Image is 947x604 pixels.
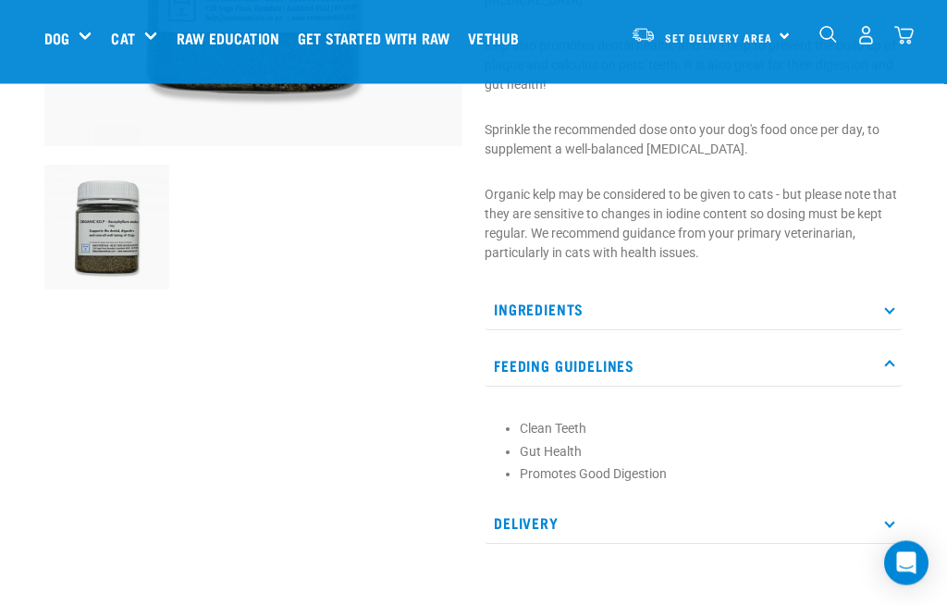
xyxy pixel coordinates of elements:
[111,27,134,49] a: Cat
[894,26,914,45] img: home-icon@2x.png
[485,186,903,264] p: Organic kelp may be considered to be given to cats - but please note that they are sensitive to c...
[631,27,656,43] img: van-moving.png
[485,346,903,388] p: Feeding Guidelines
[884,541,929,586] div: Open Intercom Messenger
[856,26,876,45] img: user.png
[463,1,533,75] a: Vethub
[485,121,903,160] p: Sprinkle the recommended dose onto your dog's food once per day, to supplement a well-balanced [M...
[293,1,463,75] a: Get started with Raw
[520,443,893,462] li: Gut Health
[819,26,837,43] img: home-icon-1@2x.png
[520,465,893,485] li: Promotes Good Digestion
[172,1,293,75] a: Raw Education
[44,166,169,290] img: 10870
[665,34,772,41] span: Set Delivery Area
[520,420,893,439] li: Clean Teeth
[485,290,903,331] p: Ingredients
[485,503,903,545] p: Delivery
[44,27,69,49] a: Dog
